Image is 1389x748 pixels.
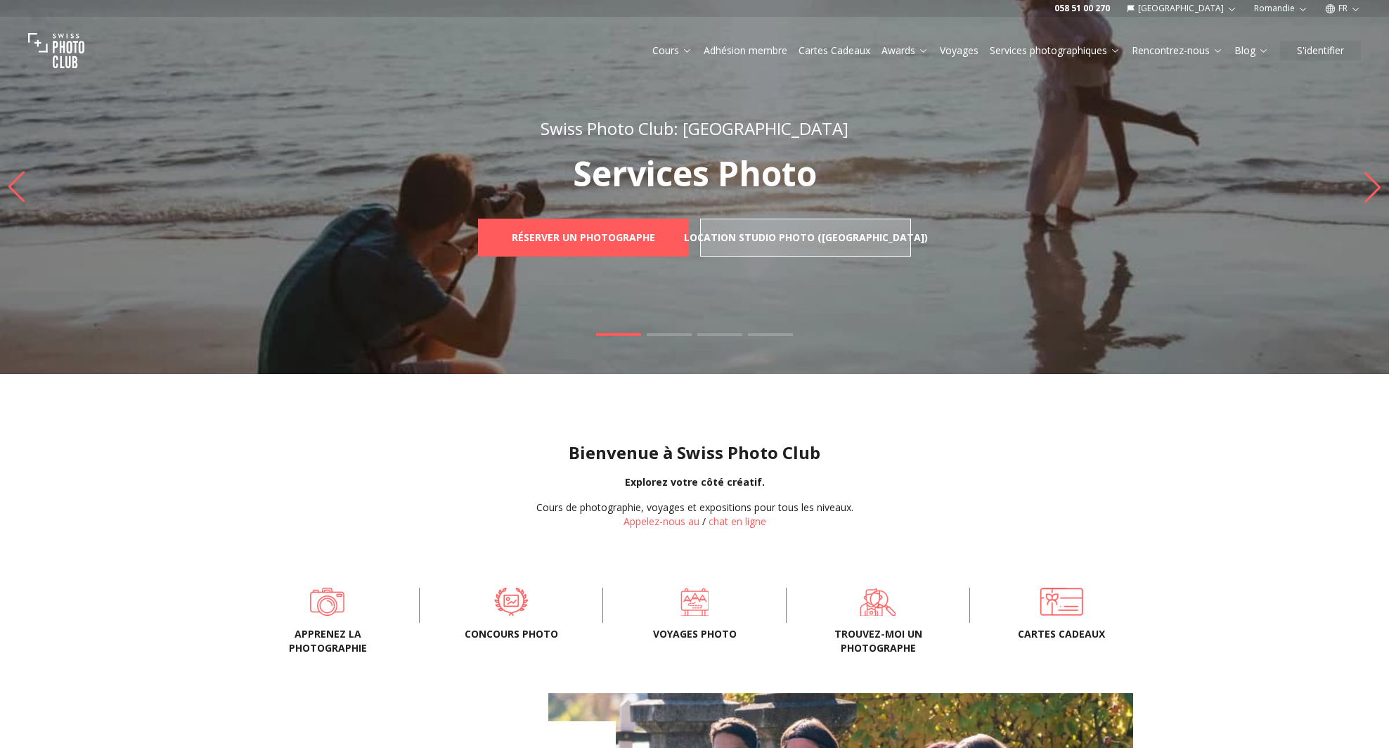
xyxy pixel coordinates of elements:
span: Trouvez-moi un photographe [809,627,947,655]
button: Rencontrez-nous [1126,41,1229,60]
a: Concours Photo [442,588,580,616]
p: Services Photo [447,157,942,191]
button: S'identifier [1280,41,1361,60]
button: Cartes Cadeaux [793,41,876,60]
a: Rencontrez-nous [1132,44,1223,58]
button: Blog [1229,41,1274,60]
a: Cartes cadeaux [993,588,1130,616]
button: Cours [647,41,698,60]
button: chat en ligne [709,515,766,529]
div: / [536,501,853,529]
button: Awards [876,41,934,60]
span: Cartes cadeaux [993,627,1130,641]
a: Appelez-nous au [624,515,699,528]
a: Services photographiques [990,44,1120,58]
a: Réserver un photographe [478,219,689,257]
span: Concours Photo [442,627,580,641]
a: Apprenez la photographie [259,588,396,616]
a: Voyages photo [626,588,763,616]
img: Swiss photo club [28,22,84,79]
div: Cours de photographie, voyages et expositions pour tous les niveaux. [536,501,853,515]
b: Réserver un photographe [512,231,655,245]
a: 058 51 00 270 [1054,3,1110,14]
span: Voyages photo [626,627,763,641]
button: Voyages [934,41,984,60]
a: Awards [881,44,929,58]
button: Adhésion membre [698,41,793,60]
div: Explorez votre côté créatif. [11,475,1378,489]
span: Swiss Photo Club: [GEOGRAPHIC_DATA] [541,117,848,140]
a: Trouvez-moi un photographe [809,588,947,616]
h1: Bienvenue à Swiss Photo Club [11,441,1378,464]
span: Apprenez la photographie [259,627,396,655]
a: Voyages [940,44,978,58]
a: Cartes Cadeaux [799,44,870,58]
a: Adhésion membre [704,44,787,58]
a: Location Studio Photo ([GEOGRAPHIC_DATA]) [700,219,911,257]
a: Blog [1234,44,1269,58]
b: Location Studio Photo ([GEOGRAPHIC_DATA]) [684,231,928,245]
button: Services photographiques [984,41,1126,60]
a: Cours [652,44,692,58]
